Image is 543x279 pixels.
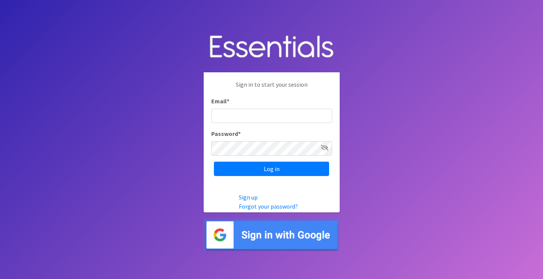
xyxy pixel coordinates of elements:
img: Sign in with Google [204,218,340,251]
abbr: required [238,130,241,137]
a: Forgot your password? [239,203,298,210]
a: Sign up [239,193,258,201]
abbr: required [227,97,229,105]
img: Human Essentials [204,28,340,67]
p: Sign in to start your session [211,80,332,97]
label: Email [211,97,229,106]
label: Password [211,129,241,138]
input: Log in [214,162,329,176]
